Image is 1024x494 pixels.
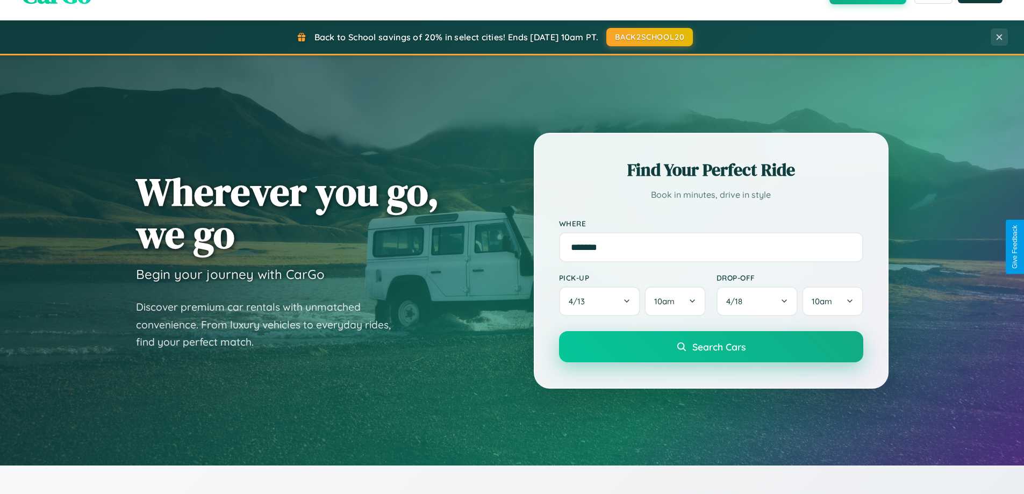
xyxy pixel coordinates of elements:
p: Discover premium car rentals with unmatched convenience. From luxury vehicles to everyday rides, ... [136,298,405,351]
button: 4/18 [717,287,798,316]
h3: Begin your journey with CarGo [136,266,325,282]
label: Pick-up [559,273,706,282]
p: Book in minutes, drive in style [559,187,863,203]
label: Drop-off [717,273,863,282]
button: 4/13 [559,287,641,316]
div: Give Feedback [1011,225,1019,269]
span: 10am [654,296,675,306]
button: Search Cars [559,331,863,362]
h2: Find Your Perfect Ride [559,158,863,182]
button: BACK2SCHOOL20 [606,28,693,46]
span: Search Cars [692,341,746,353]
span: 4 / 13 [569,296,590,306]
h1: Wherever you go, we go [136,170,439,255]
button: 10am [802,287,863,316]
button: 10am [645,287,705,316]
label: Where [559,219,863,228]
span: Back to School savings of 20% in select cities! Ends [DATE] 10am PT. [314,32,598,42]
span: 10am [812,296,832,306]
span: 4 / 18 [726,296,748,306]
